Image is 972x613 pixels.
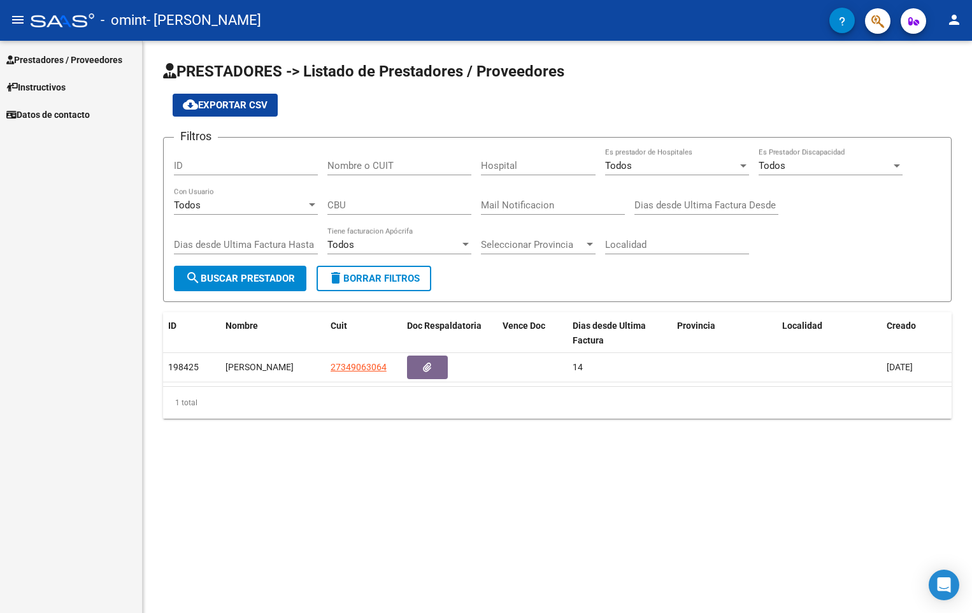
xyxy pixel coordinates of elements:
[327,239,354,250] span: Todos
[887,362,913,372] span: [DATE]
[174,127,218,145] h3: Filtros
[947,12,962,27] mat-icon: person
[782,321,822,331] span: Localidad
[497,312,568,354] datatable-header-cell: Vence Doc
[225,360,320,375] div: [PERSON_NAME]
[331,321,347,331] span: Cuit
[672,312,777,354] datatable-header-cell: Provincia
[882,312,952,354] datatable-header-cell: Creado
[183,99,268,111] span: Exportar CSV
[328,273,420,284] span: Borrar Filtros
[887,321,916,331] span: Creado
[225,321,258,331] span: Nombre
[163,312,220,354] datatable-header-cell: ID
[929,570,959,600] div: Open Intercom Messenger
[573,362,583,372] span: 14
[407,321,482,331] span: Doc Respaldatoria
[6,53,122,67] span: Prestadores / Proveedores
[174,199,201,211] span: Todos
[185,270,201,285] mat-icon: search
[777,312,882,354] datatable-header-cell: Localidad
[185,273,295,284] span: Buscar Prestador
[10,12,25,27] mat-icon: menu
[677,321,715,331] span: Provincia
[568,312,673,354] datatable-header-cell: Dias desde Ultima Factura
[481,239,584,250] span: Seleccionar Provincia
[759,160,785,171] span: Todos
[605,160,632,171] span: Todos
[6,80,66,94] span: Instructivos
[402,312,497,354] datatable-header-cell: Doc Respaldatoria
[331,362,387,372] span: 27349063064
[163,387,952,419] div: 1 total
[174,266,306,291] button: Buscar Prestador
[325,312,402,354] datatable-header-cell: Cuit
[168,362,199,372] span: 198425
[573,321,646,345] span: Dias desde Ultima Factura
[168,321,176,331] span: ID
[503,321,545,331] span: Vence Doc
[147,6,261,34] span: - [PERSON_NAME]
[183,97,198,112] mat-icon: cloud_download
[163,62,564,80] span: PRESTADORES -> Listado de Prestadores / Proveedores
[317,266,431,291] button: Borrar Filtros
[173,94,278,117] button: Exportar CSV
[101,6,147,34] span: - omint
[220,312,325,354] datatable-header-cell: Nombre
[328,270,343,285] mat-icon: delete
[6,108,90,122] span: Datos de contacto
